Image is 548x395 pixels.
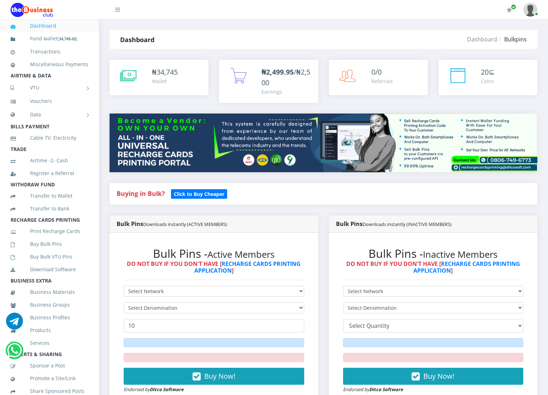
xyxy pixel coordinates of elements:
[497,35,527,43] li: Bulkpins
[11,309,88,326] a: Business Profiles
[371,77,393,85] div: Referrals
[343,386,403,393] small: Endorsed by
[11,93,88,109] a: Vouchers
[7,347,22,359] a: Chat for support
[150,386,184,393] strong: Ditco Software
[124,319,304,332] input: Enter Quantity
[11,297,88,313] a: Business Groups
[110,60,208,95] a: ₦34,745 Wallet
[467,35,497,43] a: Dashboard
[11,358,88,374] a: Sponsor a Post
[11,30,88,47] a: Fund wallet[34,745.02]
[481,77,495,85] div: Coins
[261,67,294,77] b: ₦2,499.95
[6,318,23,330] a: Chat for support
[219,60,318,103] a: ₦2,499.95/₦2,500 Earnings
[523,3,537,17] img: User
[110,114,537,172] img: multitenant_rcp.png
[127,260,301,274] strong: DO NOT BUY IF YOU DON'T HAVE [ ]
[171,189,227,198] a: Click to Buy Cheaper
[207,248,275,261] small: Active Members
[58,36,77,41] small: [ ]
[481,67,489,77] span: 20
[157,67,178,77] span: 34,745
[363,221,452,227] small: Downloads instantly (INACTIVE MEMBERS)
[329,60,428,95] a: 0/0 Referrals
[369,386,403,393] strong: Ditco Software
[11,79,88,97] a: VTU
[124,247,304,260] h2: Bulk Pins -
[481,67,495,77] div: ⊆
[120,35,154,44] strong: Dashboard
[11,130,88,146] a: Cable TV, Electricity
[343,368,524,385] button: Buy Now!
[124,368,304,385] button: Buy Now!
[371,67,382,77] span: 0/0
[507,7,512,13] i: Renew/Upgrade Subscription
[261,88,311,95] div: Earnings
[11,201,88,217] a: Transfer to Bank
[336,220,452,228] strong: Bulk Pins
[11,322,88,338] a: Products
[11,261,88,278] a: Download Software
[152,67,178,77] div: ₦
[194,260,301,274] a: RECHARGE CARDS PRINTING APPLICATION
[117,189,165,198] strong: Buying in Bulk?
[11,43,88,60] a: Transactions
[11,152,88,169] a: Airtime -2- Cash
[343,247,524,260] h2: Bulk Pins -
[204,371,235,381] span: Buy Now!
[423,248,497,261] small: Inactive Members
[11,249,88,265] a: Buy Bulk VTU Pins
[423,371,454,381] span: Buy Now!
[11,165,88,181] a: Register a Referral
[11,56,88,72] a: Miscellaneous Payments
[124,386,184,393] small: Endorsed by
[11,223,88,239] a: Print Recharge Cards
[11,284,88,300] a: Business Materials
[59,36,76,41] b: 34,745.02
[117,220,227,228] strong: Bulk Pins
[11,18,88,34] a: Dashboard
[174,191,224,197] b: Click to Buy Cheaper
[11,236,88,252] a: Buy Bulk Pins
[261,67,310,87] span: /₦2,500
[143,221,227,227] small: Downloads instantly (ACTIVE MEMBERS)
[11,370,88,387] a: Promote a Site/Link
[511,4,516,10] span: Renew/Upgrade Subscription
[152,77,178,85] div: Wallet
[11,188,88,204] a: Transfer to Wallet
[11,3,53,17] img: Logo
[413,260,520,274] a: RECHARGE CARDS PRINTING APPLICATION
[346,260,520,274] strong: DO NOT BUY IF YOU DON'T HAVE [ ]
[11,106,88,123] a: Data
[11,335,88,351] a: Services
